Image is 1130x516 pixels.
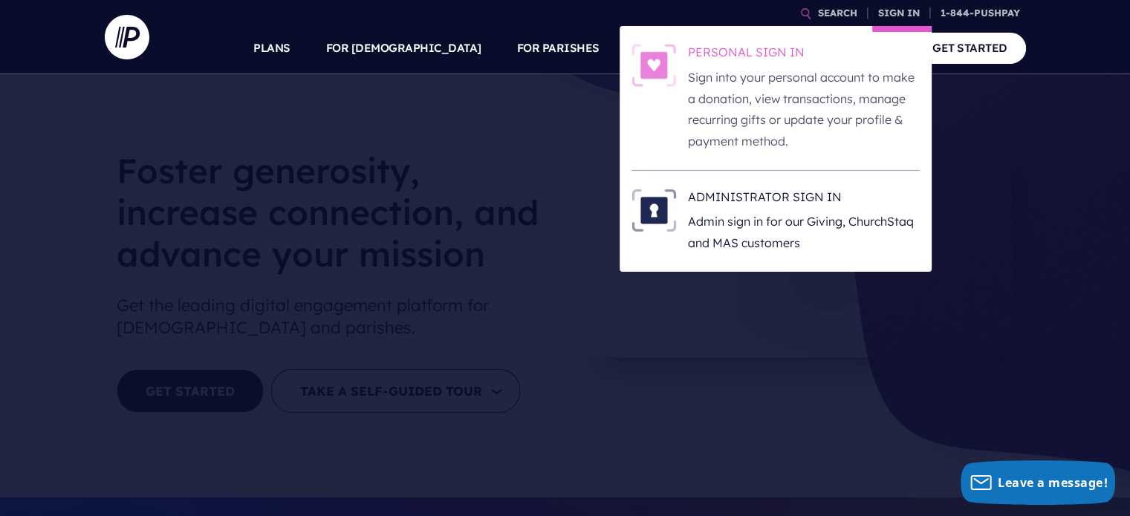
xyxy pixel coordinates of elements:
a: GET STARTED [914,33,1026,63]
a: COMPANY [824,22,879,74]
a: FOR PARISHES [517,22,600,74]
h6: PERSONAL SIGN IN [688,44,920,66]
a: FOR [DEMOGRAPHIC_DATA] [326,22,481,74]
h6: ADMINISTRATOR SIGN IN [688,189,920,211]
button: Leave a message! [961,460,1115,505]
a: ADMINISTRATOR SIGN IN - Illustration ADMINISTRATOR SIGN IN Admin sign in for our Giving, ChurchSt... [631,189,920,254]
span: Leave a message! [998,474,1108,491]
p: Sign into your personal account to make a donation, view transactions, manage recurring gifts or ... [688,67,920,152]
a: PLANS [253,22,290,74]
img: ADMINISTRATOR SIGN IN - Illustration [631,189,676,232]
img: PERSONAL SIGN IN - Illustration [631,44,676,87]
a: EXPLORE [736,22,788,74]
a: PERSONAL SIGN IN - Illustration PERSONAL SIGN IN Sign into your personal account to make a donati... [631,44,920,152]
p: Admin sign in for our Giving, ChurchStaq and MAS customers [688,211,920,254]
a: SOLUTIONS [635,22,701,74]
